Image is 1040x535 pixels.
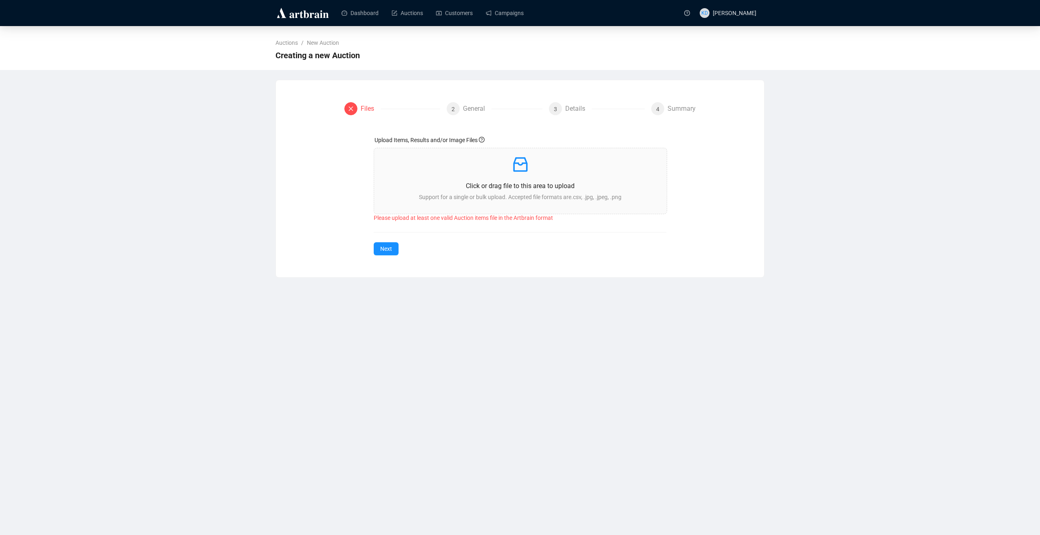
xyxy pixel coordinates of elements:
[479,137,485,143] span: question-circle
[275,7,330,20] img: logo
[701,9,708,17] span: KD
[651,102,696,115] div: 4Summary
[301,38,304,47] li: /
[374,148,667,214] span: inboxClick or drag file to this area to uploadSupport for a single or bulk upload. Accepted file ...
[452,106,455,112] span: 2
[447,102,542,115] div: 2General
[305,38,341,47] a: New Auction
[549,102,645,115] div: 3Details
[1012,507,1032,527] iframe: Intercom live chat
[511,155,530,174] span: inbox
[348,106,354,112] span: close
[463,102,491,115] div: General
[668,102,696,115] div: Summary
[274,38,300,47] a: Auctions
[684,10,690,16] span: question-circle
[486,2,524,24] a: Campaigns
[713,10,756,16] span: [PERSON_NAME]
[554,106,557,112] span: 3
[342,2,379,24] a: Dashboard
[374,213,667,223] div: Please upload at least one valid Auction items file in the Artbrain format
[381,193,661,202] p: Support for a single or bulk upload. Accepted file formats are .csv, .jpg, .jpeg, .png
[344,102,440,115] div: Files
[374,242,399,255] button: Next
[436,2,473,24] a: Customers
[380,244,392,253] span: Next
[381,181,661,191] p: Click or drag file to this area to upload
[361,102,381,115] div: Files
[565,102,592,115] div: Details
[275,49,360,62] span: Creating a new Auction
[375,137,485,143] span: Upload Items, Results and/or Image Files
[656,106,659,112] span: 4
[392,2,423,24] a: Auctions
